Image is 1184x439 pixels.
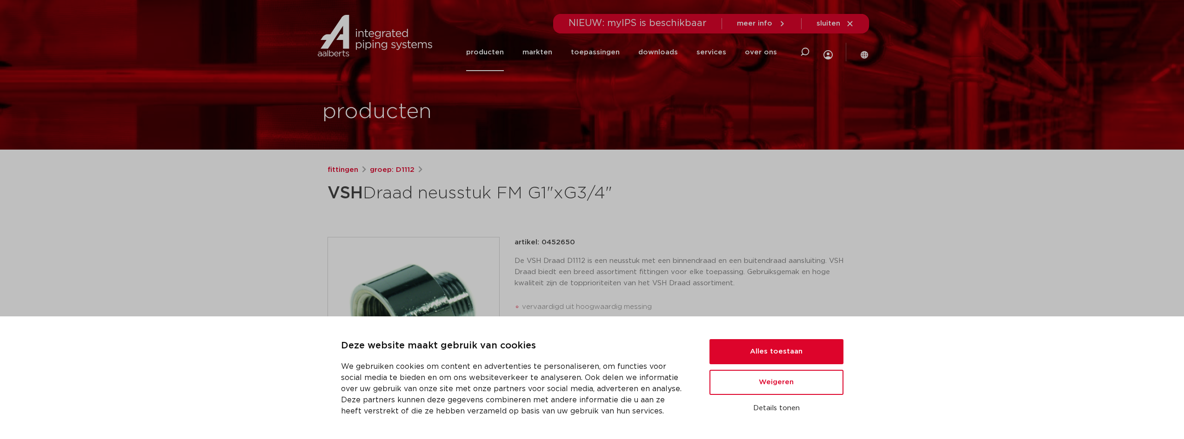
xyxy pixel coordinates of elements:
[341,361,687,417] p: We gebruiken cookies om content en advertenties te personaliseren, om functies voor social media ...
[515,237,575,248] p: artikel: 0452650
[370,164,415,176] a: groep: D1112
[466,33,504,71] a: producten
[709,370,843,395] button: Weigeren
[328,185,363,202] strong: VSH
[569,19,707,28] span: NIEUW: myIPS is beschikbaar
[328,237,499,408] img: Product Image for VSH Draad neusstuk FM G1"xG3/4"
[571,33,620,71] a: toepassingen
[696,33,726,71] a: services
[816,20,840,27] span: sluiten
[737,20,772,27] span: meer info
[522,33,552,71] a: markten
[638,33,678,71] a: downloads
[328,179,677,207] h1: Draad neusstuk FM G1"xG3/4"
[816,20,854,28] a: sluiten
[328,164,358,176] a: fittingen
[745,33,777,71] a: over ons
[515,256,857,289] p: De VSH Draad D1112 is een neusstuk met een binnendraad en een buitendraad aansluiting. VSH Draad ...
[341,339,687,354] p: Deze website maakt gebruik van cookies
[737,20,786,28] a: meer info
[522,314,857,329] li: dezelfde fitting toepassingen voor water en gas
[522,300,857,315] li: vervaardigd uit hoogwaardig messing
[709,339,843,364] button: Alles toestaan
[709,400,843,416] button: Details tonen
[466,33,777,71] nav: Menu
[322,97,432,127] h1: producten
[823,31,833,74] div: my IPS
